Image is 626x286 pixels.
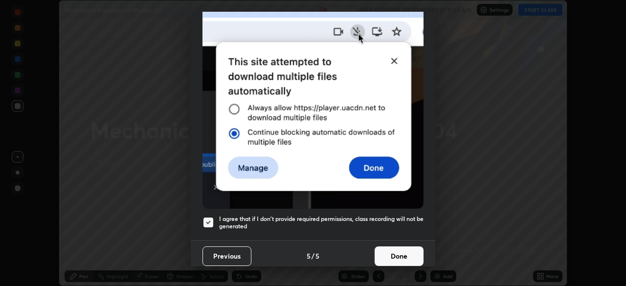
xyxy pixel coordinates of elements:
h5: I agree that if I don't provide required permissions, class recording will not be generated [219,215,424,230]
h4: 5 [315,251,319,261]
button: Done [375,246,424,266]
h4: / [312,251,314,261]
button: Previous [202,246,251,266]
h4: 5 [307,251,311,261]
